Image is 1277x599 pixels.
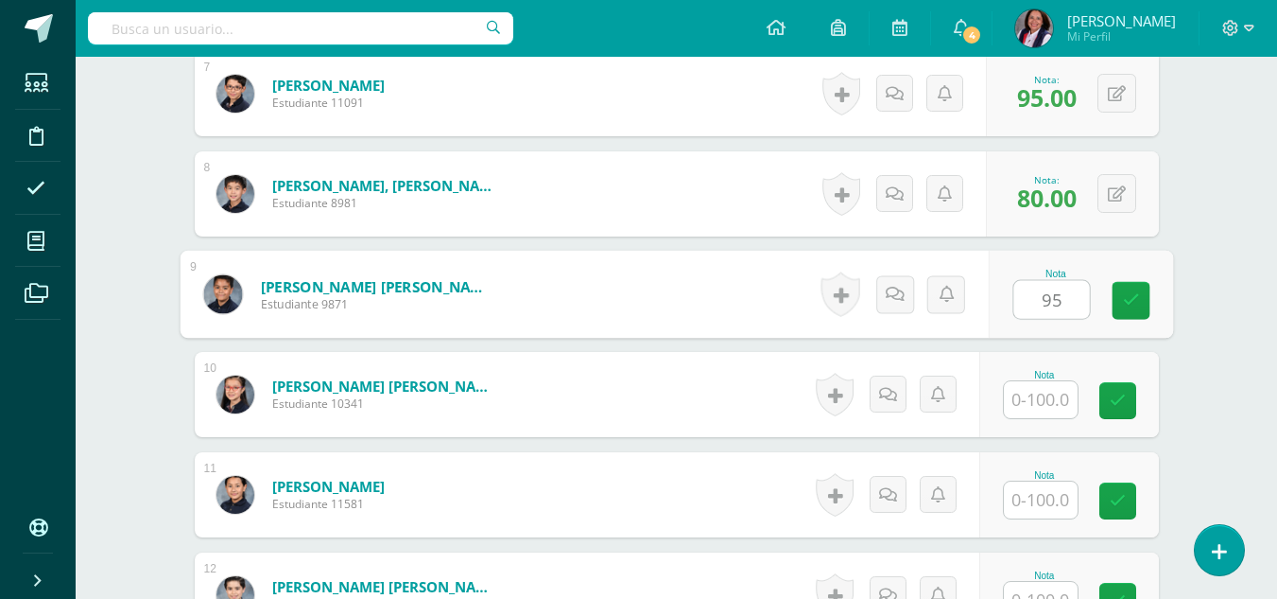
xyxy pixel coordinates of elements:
div: Nota [1012,269,1098,279]
span: Estudiante 8981 [272,195,499,211]
input: 0-100.0 [1013,281,1089,319]
input: 0-100.0 [1004,482,1078,519]
input: Busca un usuario... [88,12,513,44]
input: 0-100.0 [1004,381,1078,418]
a: [PERSON_NAME] [PERSON_NAME] [260,276,493,296]
img: a6e6fadfea768239745d80362f5782e7.png [216,175,254,213]
div: Nota [1003,370,1086,380]
div: Nota [1003,571,1086,581]
span: Estudiante 11581 [272,496,385,512]
span: 80.00 [1017,182,1077,214]
a: [PERSON_NAME] [PERSON_NAME] [272,377,499,396]
span: 4 [961,25,982,45]
span: Estudiante 10341 [272,396,499,412]
img: 7d588b955997407f20efc297205ae268.png [216,476,254,514]
a: [PERSON_NAME] [272,76,385,95]
div: Nota: [1017,173,1077,186]
span: 95.00 [1017,81,1077,114]
img: fb341f63bc675042fce73204326c6fc5.png [216,376,254,414]
a: [PERSON_NAME] [PERSON_NAME] [272,577,499,596]
span: Mi Perfil [1067,28,1176,44]
div: Nota: [1017,73,1077,86]
img: e9ca4abf7521f6198f9ce2bc0adc0551.png [216,75,254,113]
span: Estudiante 11091 [272,95,385,111]
div: Nota [1003,470,1086,481]
span: Estudiante 9871 [260,296,493,313]
a: [PERSON_NAME] [272,477,385,496]
img: f462a79cdc2247d5a0d3055b91035c57.png [1015,9,1053,47]
img: ddbddfdaeb86022ea19da387dfe195f0.png [203,274,242,313]
span: [PERSON_NAME] [1067,11,1176,30]
a: [PERSON_NAME], [PERSON_NAME] [272,176,499,195]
